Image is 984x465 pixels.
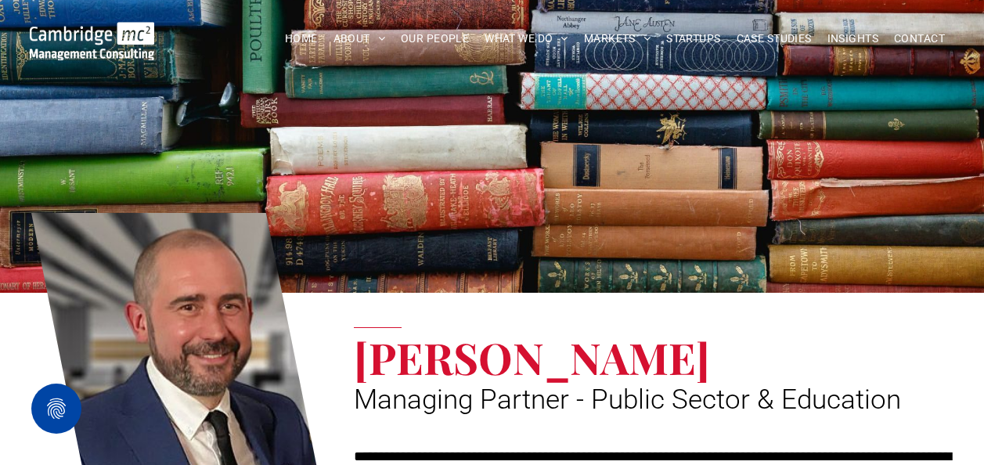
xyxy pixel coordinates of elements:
img: Go to Homepage [30,22,155,60]
a: Your Business Transformed | Cambridge Management Consulting [30,24,155,41]
a: CASE STUDIES [729,27,820,51]
span: [PERSON_NAME] [354,328,710,386]
a: CONTACT [886,27,953,51]
span: Managing Partner - Public Sector & Education [354,384,901,416]
a: OUR PEOPLE [393,27,477,51]
a: STARTUPS [658,27,728,51]
a: MARKETS [576,27,658,51]
a: WHAT WE DO [477,27,576,51]
a: ABOUT [326,27,394,51]
a: HOME [277,27,326,51]
a: INSIGHTS [820,27,886,51]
